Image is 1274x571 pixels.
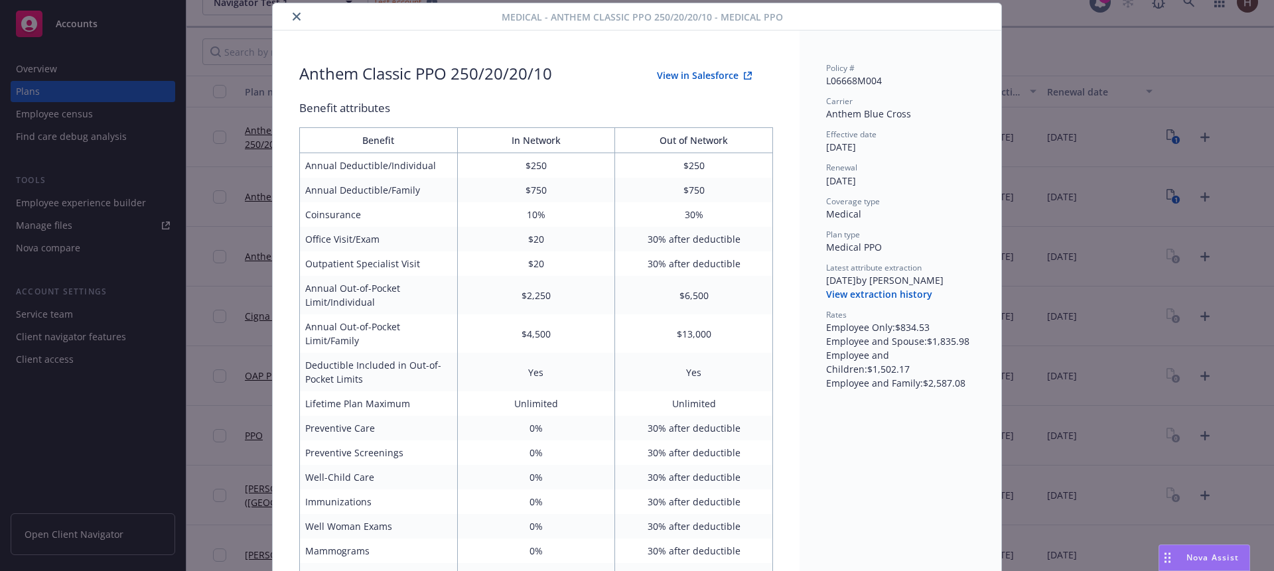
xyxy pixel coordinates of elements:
span: Rates [826,309,847,320]
td: 30% after deductible [615,489,773,514]
div: Anthem Classic PPO 250/20/20/10 [299,62,552,89]
div: Benefit attributes [299,99,773,117]
div: [DATE] [826,174,975,188]
td: Outpatient Specialist Visit [300,251,458,276]
td: Office Visit/Exam [300,227,458,251]
td: Preventive Screenings [300,440,458,465]
td: 30% after deductible [615,251,773,276]
div: Drag to move [1159,545,1176,570]
div: Employee and Spouse : $1,835.98 [826,334,975,348]
th: In Network [457,128,615,153]
td: $20 [457,227,615,251]
td: Annual Deductible/Family [300,178,458,202]
td: 10% [457,202,615,227]
span: Medical - Anthem Classic PPO 250/20/20/10 - Medical PPO [502,10,783,24]
td: 0% [457,465,615,489]
td: Coinsurance [300,202,458,227]
button: close [289,9,305,25]
div: Anthem Blue Cross [826,107,975,121]
td: $250 [615,153,773,178]
span: Latest attribute extraction [826,262,922,273]
td: $750 [457,178,615,202]
td: 0% [457,489,615,514]
td: Lifetime Plan Maximum [300,391,458,416]
td: Yes [615,353,773,391]
span: Policy # [826,62,855,74]
span: Coverage type [826,196,880,207]
div: L06668M004 [826,74,975,88]
td: Preventive Care [300,416,458,440]
td: Annual Out-of-Pocket Limit/Individual [300,276,458,314]
td: 0% [457,539,615,563]
th: Benefit [300,128,458,153]
td: 30% after deductible [615,465,773,489]
td: Unlimited [457,391,615,416]
td: 0% [457,514,615,539]
div: Medical PPO [826,240,975,254]
td: 30% after deductible [615,227,773,251]
td: 30% after deductible [615,514,773,539]
button: View extraction history [826,288,932,301]
td: Annual Out-of-Pocket Limit/Family [300,314,458,353]
td: Immunizations [300,489,458,514]
td: Well Woman Exams [300,514,458,539]
span: Nova Assist [1186,552,1239,563]
td: Unlimited [615,391,773,416]
td: 30% after deductible [615,416,773,440]
td: $6,500 [615,276,773,314]
td: $20 [457,251,615,276]
button: View in Salesforce [636,62,773,89]
div: Employee Only : $834.53 [826,320,975,334]
span: Renewal [826,162,857,173]
td: Yes [457,353,615,391]
td: Annual Deductible/Individual [300,153,458,178]
th: Out of Network [615,128,773,153]
td: 30% after deductible [615,440,773,465]
td: $4,500 [457,314,615,353]
td: $250 [457,153,615,178]
td: 0% [457,440,615,465]
td: 0% [457,416,615,440]
span: Effective date [826,129,877,140]
td: $13,000 [615,314,773,353]
div: [DATE] by [PERSON_NAME] [826,273,975,287]
div: [DATE] [826,140,975,154]
span: Carrier [826,95,853,107]
div: Medical [826,207,975,221]
span: Plan type [826,229,860,240]
td: $750 [615,178,773,202]
td: Deductible Included in Out-of-Pocket Limits [300,353,458,391]
div: Employee and Children : $1,502.17 [826,348,975,376]
button: Nova Assist [1159,544,1250,571]
div: Employee and Family : $2,587.08 [826,376,975,390]
td: 30% [615,202,773,227]
td: $2,250 [457,276,615,314]
td: 30% after deductible [615,539,773,563]
td: Mammograms [300,539,458,563]
td: Well-Child Care [300,465,458,489]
